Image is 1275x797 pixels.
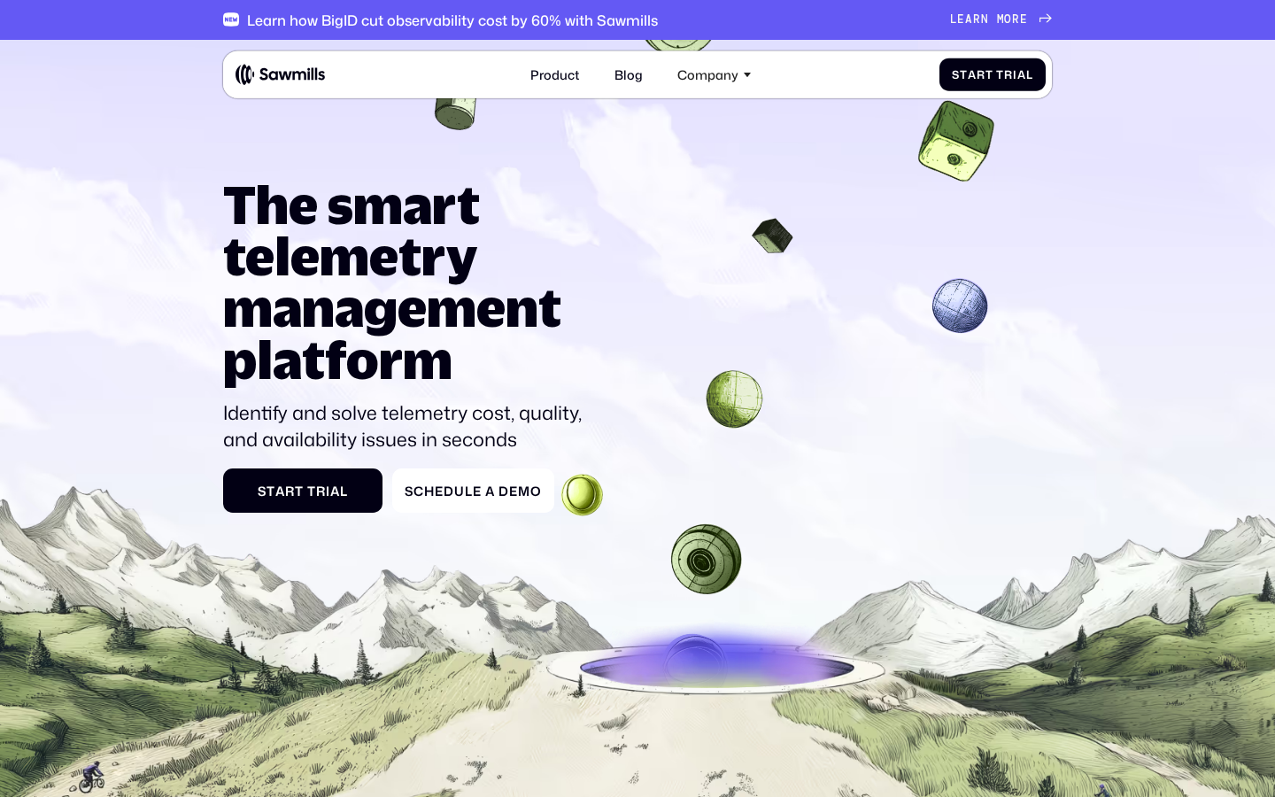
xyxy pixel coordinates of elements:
span: e [435,484,444,499]
span: n [981,13,989,27]
span: t [267,484,275,499]
div: Company [668,57,761,91]
span: l [1026,67,1033,81]
span: T [307,484,316,499]
span: d [444,484,454,499]
span: e [957,13,965,27]
span: t [960,67,968,81]
span: L [950,13,958,27]
a: Product [521,57,589,91]
span: a [968,67,977,81]
span: h [424,484,435,499]
span: o [1004,13,1012,27]
span: u [454,484,465,499]
span: m [518,484,530,499]
span: a [485,484,495,499]
span: a [330,484,340,499]
span: r [285,484,295,499]
div: Learn how BigID cut observability cost by 60% with Sawmills [247,12,658,28]
a: StartTrial [939,58,1046,90]
span: D [498,484,509,499]
span: e [509,484,518,499]
h1: The smart telemetry management platform [223,179,593,385]
span: S [952,67,960,81]
span: c [413,484,424,499]
span: t [295,484,304,499]
span: e [1020,13,1028,27]
span: S [405,484,413,499]
span: r [316,484,326,499]
span: a [1017,67,1026,81]
a: ScheduleaDemo [392,468,554,513]
span: r [1012,13,1020,27]
span: o [530,484,542,499]
span: i [326,484,330,499]
span: a [965,13,973,27]
a: StartTrial [223,468,382,513]
span: l [340,484,348,499]
a: Blog [605,57,653,91]
span: l [465,484,473,499]
a: Learnmore [950,13,1052,27]
span: S [258,484,267,499]
span: T [996,67,1004,81]
span: r [973,13,981,27]
span: a [275,484,285,499]
span: t [985,67,993,81]
span: i [1013,67,1017,81]
div: Company [677,66,738,81]
span: e [473,484,482,499]
p: Identify and solve telemetry cost, quality, and availability issues in seconds [223,399,593,453]
span: r [977,67,985,81]
span: m [997,13,1005,27]
span: r [1004,67,1013,81]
